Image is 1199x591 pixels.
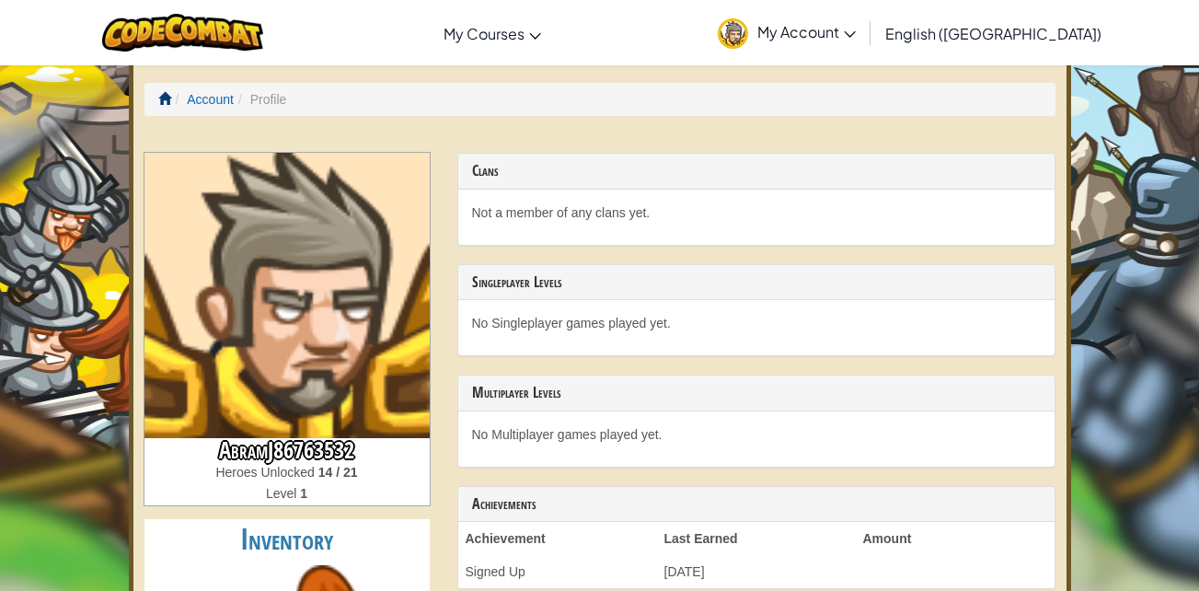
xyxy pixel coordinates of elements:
[434,8,550,58] a: My Courses
[876,8,1111,58] a: English ([GEOGRAPHIC_DATA])
[472,496,1041,513] h3: Achievements
[718,18,748,49] img: avatar
[472,425,1041,444] p: No Multiplayer games played yet.
[234,90,286,109] li: Profile
[709,4,865,62] a: My Account
[472,314,1041,332] p: No Singleplayer games played yet.
[472,274,1041,291] h3: Singleplayer Levels
[444,24,525,43] span: My Courses
[472,385,1041,401] h3: Multiplayer Levels
[458,522,657,555] th: Achievement
[458,555,657,588] td: Signed Up
[885,24,1101,43] span: English ([GEOGRAPHIC_DATA])
[318,465,358,480] strong: 14 / 21
[102,14,263,52] img: CodeCombat logo
[187,92,234,107] a: Account
[266,486,300,501] span: Level
[144,519,430,561] h2: Inventory
[757,22,856,41] span: My Account
[300,486,307,501] strong: 1
[215,465,317,480] span: Heroes Unlocked
[657,522,856,555] th: Last Earned
[657,555,856,588] td: [DATE]
[144,438,430,463] h3: AbramJ86763532
[472,163,1041,180] h3: Clans
[856,522,1055,555] th: Amount
[472,203,1041,222] p: Not a member of any clans yet.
